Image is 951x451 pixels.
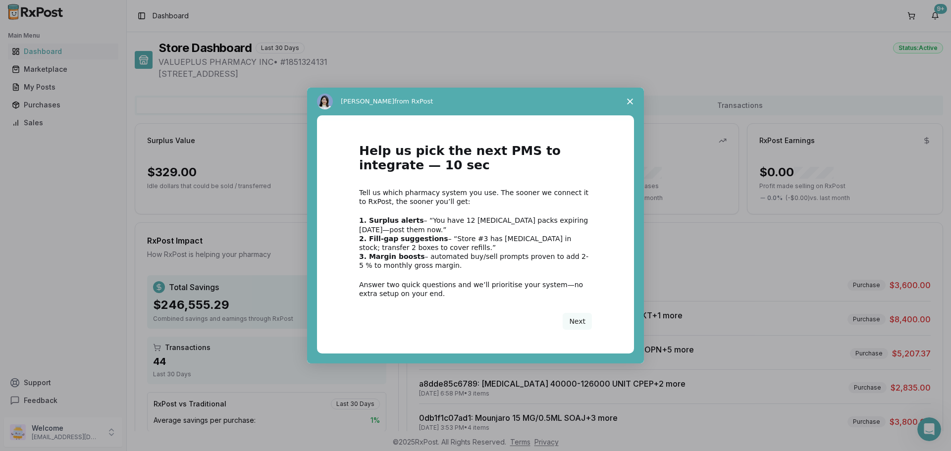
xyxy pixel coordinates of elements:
[359,235,448,243] b: 2. Fill-gap suggestions
[563,313,592,330] button: Next
[359,144,592,178] h1: Help us pick the next PMS to integrate — 10 sec
[359,280,592,298] div: Answer two quick questions and we’ll prioritise your system—no extra setup on your end.
[317,94,333,109] img: Profile image for Alice
[341,98,394,105] span: [PERSON_NAME]
[359,234,592,252] div: – “Store #3 has [MEDICAL_DATA] in stock; transfer 2 boxes to cover refills.”
[359,216,424,224] b: 1. Surplus alerts
[394,98,433,105] span: from RxPost
[359,252,592,270] div: – automated buy/sell prompts proven to add 2-5 % to monthly gross margin.
[359,188,592,206] div: Tell us which pharmacy system you use. The sooner we connect it to RxPost, the sooner you’ll get:
[616,88,644,115] span: Close survey
[359,216,592,234] div: – “You have 12 [MEDICAL_DATA] packs expiring [DATE]—post them now.”
[359,252,425,260] b: 3. Margin boosts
